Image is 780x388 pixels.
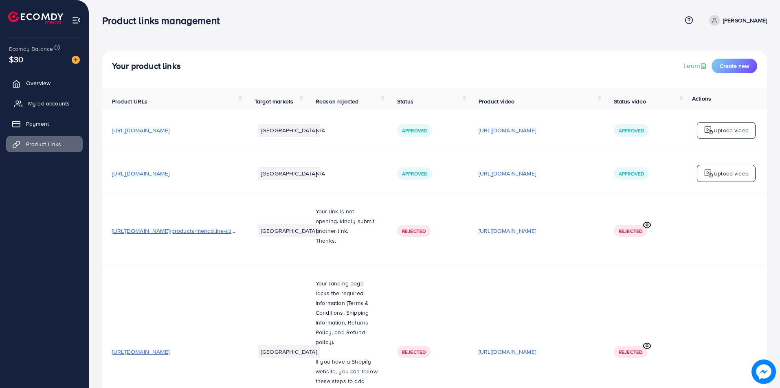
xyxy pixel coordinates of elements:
[316,169,325,178] span: N/A
[112,169,169,178] span: [URL][DOMAIN_NAME]
[28,99,70,107] span: My ad accounts
[6,136,83,152] a: Product Links
[316,126,325,134] span: N/A
[479,97,514,105] span: Product video
[479,125,536,135] p: [URL][DOMAIN_NAME]
[258,124,320,137] li: [GEOGRAPHIC_DATA]
[619,228,642,235] span: Rejected
[704,169,714,178] img: logo
[72,15,81,25] img: menu
[479,347,536,357] p: [URL][DOMAIN_NAME]
[619,127,644,134] span: Approved
[619,170,644,177] span: Approved
[26,79,51,87] span: Overview
[723,15,767,25] p: [PERSON_NAME]
[9,53,23,65] span: $30
[619,349,642,355] span: Rejected
[112,348,169,356] span: [URL][DOMAIN_NAME]
[751,360,776,384] img: image
[6,116,83,132] a: Payment
[316,279,369,346] span: Your landing page lacks the required information (Terms & Conditions, Shipping Information, Retur...
[8,11,63,24] img: logo
[479,169,536,178] p: [URL][DOMAIN_NAME]
[102,15,226,26] h3: Product links management
[112,97,147,105] span: Product URLs
[112,227,239,235] span: [URL][DOMAIN_NAME]›products›mendoline-slicer
[479,226,536,236] p: [URL][DOMAIN_NAME]
[316,236,378,246] p: Thanks.
[258,224,320,237] li: [GEOGRAPHIC_DATA]
[714,169,749,178] p: Upload video
[258,345,320,358] li: [GEOGRAPHIC_DATA]
[614,97,646,105] span: Status video
[316,206,378,236] p: Your link is not opening. kindly submit another link.
[255,97,293,105] span: Target markets
[720,62,749,70] span: Create new
[112,126,169,134] span: [URL][DOMAIN_NAME]
[704,125,714,135] img: logo
[397,97,413,105] span: Status
[6,95,83,112] a: My ad accounts
[683,61,708,70] a: Learn
[26,140,61,148] span: Product Links
[402,127,427,134] span: Approved
[402,170,427,177] span: Approved
[714,125,749,135] p: Upload video
[112,61,181,71] h4: Your product links
[72,56,80,64] img: image
[712,59,757,73] button: Create new
[706,15,767,26] a: [PERSON_NAME]
[6,75,83,91] a: Overview
[402,349,426,355] span: Rejected
[402,228,426,235] span: Rejected
[258,167,320,180] li: [GEOGRAPHIC_DATA]
[26,120,49,128] span: Payment
[692,94,711,103] span: Actions
[9,45,53,53] span: Ecomdy Balance
[316,97,358,105] span: Reason rejected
